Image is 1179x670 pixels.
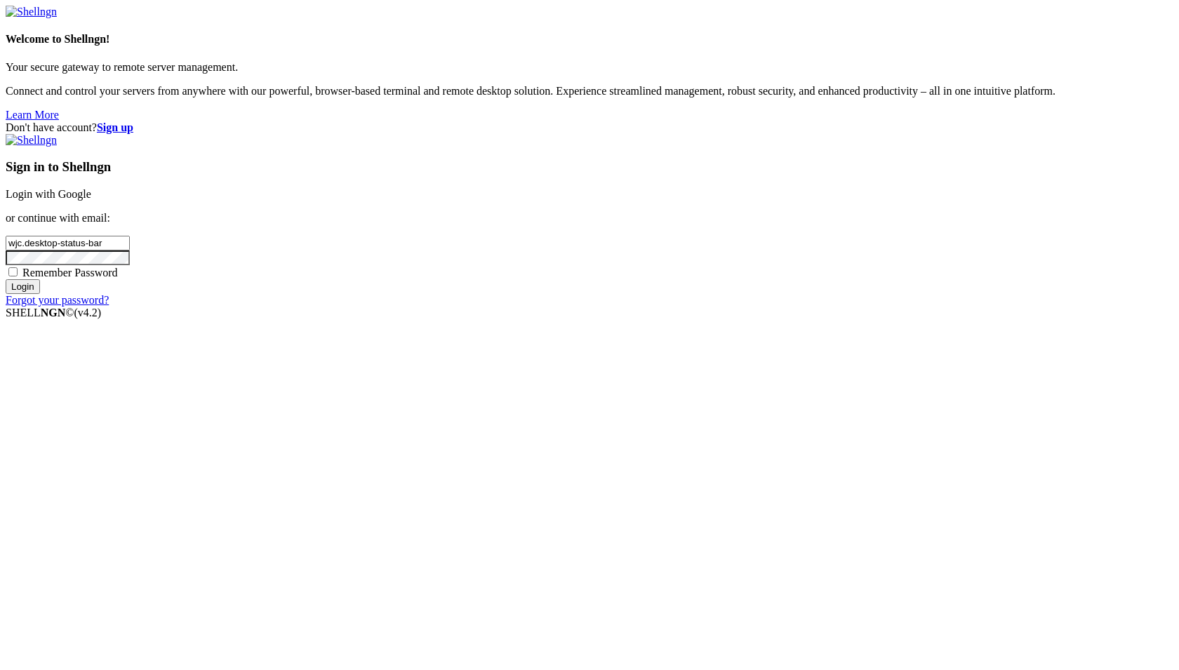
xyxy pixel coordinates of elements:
[97,121,133,133] a: Sign up
[6,279,40,294] input: Login
[22,267,118,279] span: Remember Password
[6,134,57,147] img: Shellngn
[6,109,59,121] a: Learn More
[6,33,1173,46] h4: Welcome to Shellngn!
[6,85,1173,98] p: Connect and control your servers from anywhere with our powerful, browser-based terminal and remo...
[74,307,102,319] span: 4.2.0
[6,188,91,200] a: Login with Google
[6,61,1173,74] p: Your secure gateway to remote server management.
[41,307,66,319] b: NGN
[6,307,101,319] span: SHELL ©
[6,212,1173,225] p: or continue with email:
[8,267,18,276] input: Remember Password
[6,294,109,306] a: Forgot your password?
[6,159,1173,175] h3: Sign in to Shellngn
[6,121,1173,134] div: Don't have account?
[6,6,57,18] img: Shellngn
[6,236,130,250] input: Email address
